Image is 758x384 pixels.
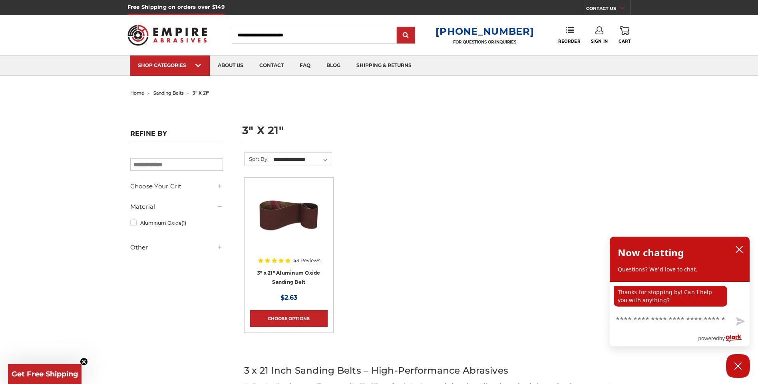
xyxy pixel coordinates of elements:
a: Powered by Olark [698,331,750,346]
button: Send message [730,313,750,331]
h1: 3" x 21" [242,125,628,142]
span: (1) [181,220,186,226]
a: contact [251,55,292,76]
a: 3" x 21" Aluminum Oxide Sanding Belt [257,270,320,285]
div: chat [610,282,750,310]
a: sanding belts [153,90,183,96]
button: close chatbox [733,243,746,255]
a: Cart [619,26,631,44]
h2: 3 x 21 Inch Sanding Belts – High-Performance Abrasives [244,364,628,378]
img: 3" x 21" Aluminum Oxide Sanding Belt [257,183,321,247]
p: FOR QUESTIONS OR INQUIRIES [436,40,534,45]
button: Close Chatbox [726,354,750,378]
span: 43 Reviews [293,258,320,263]
a: 3" x 21" Aluminum Oxide Sanding Belt [250,183,328,261]
div: Get Free ShippingClose teaser [8,364,82,384]
img: Empire Abrasives [127,20,207,51]
h5: Material [130,202,223,212]
a: about us [210,55,251,76]
span: 3" x 21" [193,90,209,96]
h5: Other [130,243,223,252]
select: Sort By: [272,154,332,166]
h5: Choose Your Grit [130,182,223,191]
span: by [719,333,725,343]
button: Close teaser [80,358,88,366]
div: olark chatbox [609,236,750,346]
a: home [130,90,144,96]
a: blog [318,55,348,76]
div: SHOP CATEGORIES [138,62,202,68]
a: Reorder [558,26,580,44]
p: Thanks for stopping by! Can I help you with anything? [614,286,727,307]
a: [PHONE_NUMBER] [436,26,534,37]
span: $2.63 [281,294,297,301]
span: Cart [619,39,631,44]
a: shipping & returns [348,55,420,76]
span: Reorder [558,39,580,44]
p: Questions? We'd love to chat. [618,265,742,273]
a: faq [292,55,318,76]
a: Choose Options [250,310,328,327]
a: Aluminum Oxide [130,216,223,230]
span: powered [698,333,719,343]
h2: Now chatting [618,245,684,261]
a: CONTACT US [586,4,631,15]
input: Submit [398,28,414,44]
span: Sign In [591,39,608,44]
h5: Refine by [130,130,223,142]
label: Sort By: [245,153,269,165]
span: Get Free Shipping [12,370,78,378]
